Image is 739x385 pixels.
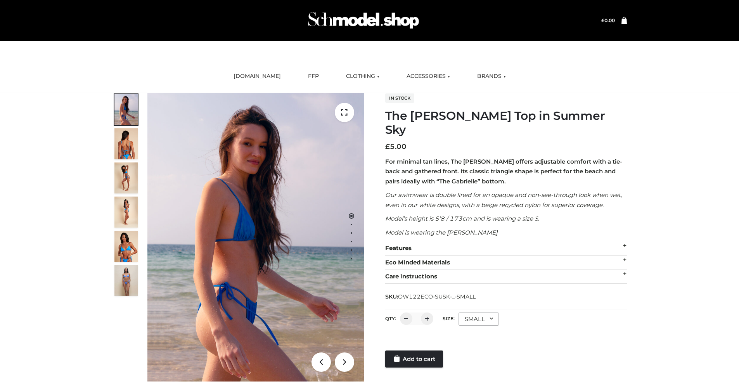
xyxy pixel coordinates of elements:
[114,197,138,228] img: 3.Alex-top_CN-1-1-2.jpg
[385,256,627,270] div: Eco Minded Materials
[601,17,615,23] bdi: 0.00
[385,158,622,185] strong: For minimal tan lines, The [PERSON_NAME] offers adjustable comfort with a tie-back and gathered f...
[305,5,422,36] img: Schmodel Admin 964
[114,128,138,159] img: 5.Alex-top_CN-1-1_1-1.jpg
[459,312,499,326] div: SMALL
[401,68,456,85] a: ACCESSORIES
[147,93,364,382] img: 1.Alex-top_SS-1_4464b1e7-c2c9-4e4b-a62c-58381cd673c0 (1)
[385,229,498,236] em: Model is wearing the [PERSON_NAME]
[114,94,138,125] img: 1.Alex-top_SS-1_4464b1e7-c2c9-4e4b-a62c-58381cd673c0-1.jpg
[385,142,390,151] span: £
[385,215,539,222] em: Model’s height is 5’8 / 173cm and is wearing a size S.
[385,109,627,137] h1: The [PERSON_NAME] Top in Summer Sky
[385,142,407,151] bdi: 5.00
[601,17,615,23] a: £0.00
[114,231,138,262] img: 2.Alex-top_CN-1-1-2.jpg
[385,191,622,209] em: Our swimwear is double lined for an opaque and non-see-through look when wet, even in our white d...
[385,93,414,103] span: In stock
[601,17,604,23] span: £
[471,68,512,85] a: BRANDS
[114,265,138,296] img: SSVC.jpg
[228,68,287,85] a: [DOMAIN_NAME]
[443,316,455,321] label: Size:
[385,316,396,321] label: QTY:
[385,269,627,284] div: Care instructions
[302,68,325,85] a: FFP
[114,162,138,193] img: 4.Alex-top_CN-1-1-2.jpg
[340,68,385,85] a: CLOTHING
[385,241,627,256] div: Features
[385,350,443,368] a: Add to cart
[398,293,476,300] span: OW122ECO-SUSK-_-SMALL
[385,292,476,301] span: SKU:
